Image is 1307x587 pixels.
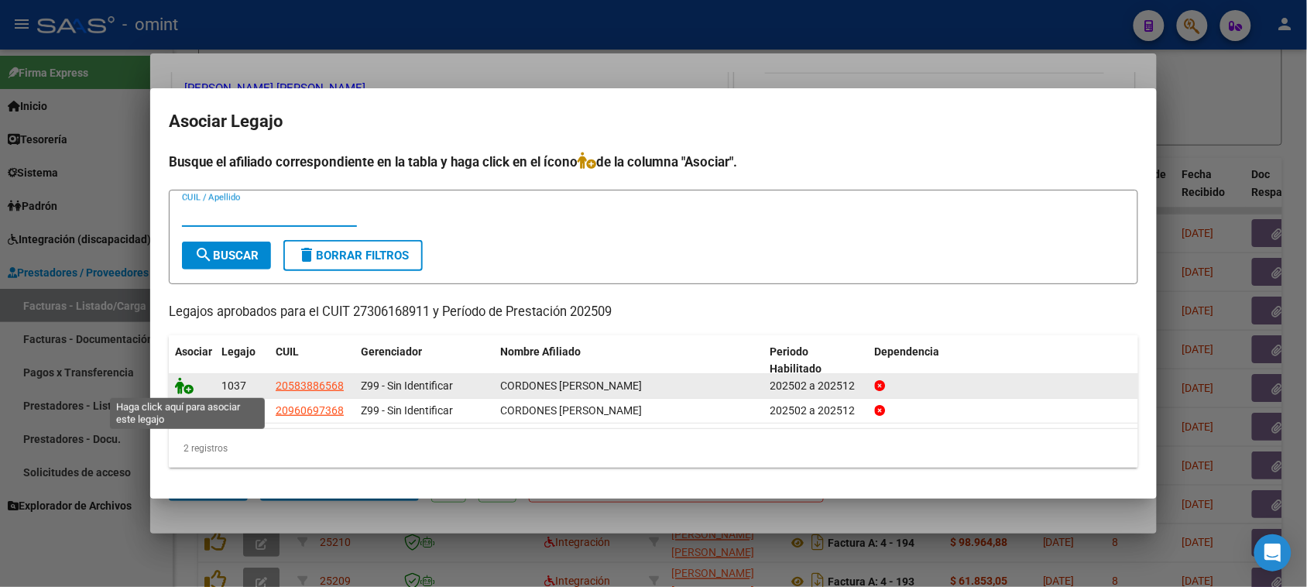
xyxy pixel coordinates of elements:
span: 20960697368 [276,404,344,417]
span: Gerenciador [361,345,422,358]
span: Dependencia [875,345,940,358]
mat-icon: delete [297,245,316,264]
span: 831 [221,404,240,417]
h2: Asociar Legajo [169,107,1138,136]
datatable-header-cell: CUIL [269,335,355,386]
div: 2 registros [169,429,1138,468]
span: Legajo [221,345,256,358]
datatable-header-cell: Legajo [215,335,269,386]
button: Borrar Filtros [283,240,423,271]
span: Nombre Afiliado [500,345,581,358]
div: Open Intercom Messenger [1254,534,1292,572]
span: CORDONES GARCIA ALEJANDRO JOSE [500,379,642,392]
span: CUIL [276,345,299,358]
div: 202502 a 202512 [770,377,863,395]
span: Periodo Habilitado [770,345,822,376]
span: Z99 - Sin Identificar [361,379,453,392]
span: 1037 [221,379,246,392]
span: CORDONES GARCIA DANIEL AGUSTIN [500,404,642,417]
span: Z99 - Sin Identificar [361,404,453,417]
datatable-header-cell: Asociar [169,335,215,386]
p: Legajos aprobados para el CUIT 27306168911 y Período de Prestación 202509 [169,303,1138,322]
datatable-header-cell: Gerenciador [355,335,494,386]
datatable-header-cell: Dependencia [869,335,1139,386]
h4: Busque el afiliado correspondiente en la tabla y haga click en el ícono de la columna "Asociar". [169,152,1138,172]
datatable-header-cell: Nombre Afiliado [494,335,764,386]
span: Asociar [175,345,212,358]
span: Buscar [194,249,259,263]
div: 202502 a 202512 [770,402,863,420]
button: Buscar [182,242,271,269]
span: 20583886568 [276,379,344,392]
datatable-header-cell: Periodo Habilitado [764,335,869,386]
mat-icon: search [194,245,213,264]
span: Borrar Filtros [297,249,409,263]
